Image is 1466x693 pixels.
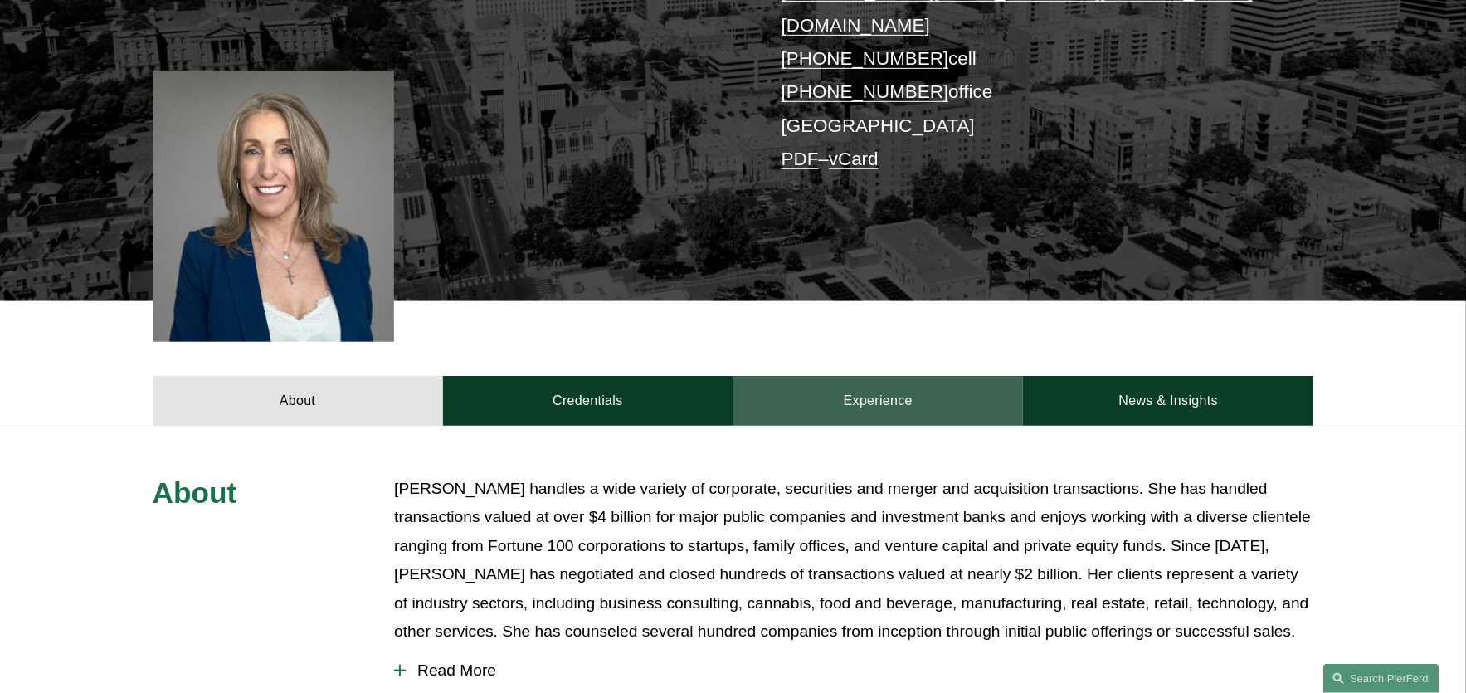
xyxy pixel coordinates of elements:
[1023,376,1313,426] a: News & Insights
[782,48,949,69] a: [PHONE_NUMBER]
[394,649,1313,692] button: Read More
[782,81,949,102] a: [PHONE_NUMBER]
[443,376,733,426] a: Credentials
[153,376,443,426] a: About
[733,376,1024,426] a: Experience
[394,475,1313,647] p: [PERSON_NAME] handles a wide variety of corporate, securities and merger and acquisition transact...
[406,661,1313,680] span: Read More
[782,149,819,169] a: PDF
[1323,664,1439,693] a: Search this site
[829,149,879,169] a: vCard
[153,476,237,509] span: About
